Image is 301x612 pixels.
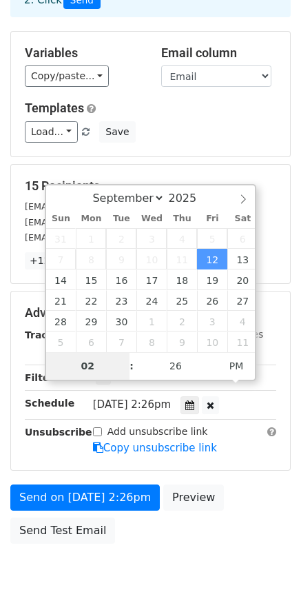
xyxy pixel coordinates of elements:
span: September 25, 2025 [167,290,197,311]
small: [EMAIL_ADDRESS][DOMAIN_NAME], [25,232,181,243]
input: Year [165,192,214,205]
span: October 2, 2025 [167,311,197,331]
a: +12 more [25,252,83,269]
a: Templates [25,101,84,115]
span: September 28, 2025 [46,311,76,331]
strong: Unsubscribe [25,427,92,438]
span: September 11, 2025 [167,249,197,269]
span: September 27, 2025 [227,290,258,311]
span: September 10, 2025 [136,249,167,269]
span: September 23, 2025 [106,290,136,311]
a: Send on [DATE] 2:26pm [10,484,160,511]
h5: Advanced [25,305,276,320]
span: Thu [167,214,197,223]
a: Preview [163,484,224,511]
span: October 1, 2025 [136,311,167,331]
span: Sun [46,214,76,223]
a: Send Test Email [10,518,115,544]
span: September 16, 2025 [106,269,136,290]
span: September 17, 2025 [136,269,167,290]
span: September 4, 2025 [167,228,197,249]
a: Load... [25,121,78,143]
input: Minute [134,352,218,380]
span: October 9, 2025 [167,331,197,352]
span: September 14, 2025 [46,269,76,290]
span: September 2, 2025 [106,228,136,249]
button: Save [99,121,135,143]
span: Wed [136,214,167,223]
input: Hour [46,352,130,380]
span: September 29, 2025 [76,311,106,331]
span: September 12, 2025 [197,249,227,269]
span: September 7, 2025 [46,249,76,269]
span: September 18, 2025 [167,269,197,290]
h5: 15 Recipients [25,178,276,194]
strong: Tracking [25,329,71,340]
span: September 21, 2025 [46,290,76,311]
span: October 11, 2025 [227,331,258,352]
span: Mon [76,214,106,223]
span: September 8, 2025 [76,249,106,269]
span: September 26, 2025 [197,290,227,311]
span: September 30, 2025 [106,311,136,331]
span: September 5, 2025 [197,228,227,249]
div: 聊天小组件 [232,546,301,612]
span: October 5, 2025 [46,331,76,352]
span: September 22, 2025 [76,290,106,311]
h5: Email column [161,45,277,61]
a: Copy/paste... [25,65,109,87]
span: Sat [227,214,258,223]
span: September 3, 2025 [136,228,167,249]
span: September 13, 2025 [227,249,258,269]
strong: Filters [25,372,60,383]
span: Click to toggle [218,352,256,380]
span: September 1, 2025 [76,228,106,249]
label: Add unsubscribe link [107,425,208,439]
strong: Schedule [25,398,74,409]
span: August 31, 2025 [46,228,76,249]
span: September 15, 2025 [76,269,106,290]
a: Copy unsubscribe link [93,442,217,454]
span: October 10, 2025 [197,331,227,352]
span: September 9, 2025 [106,249,136,269]
span: September 6, 2025 [227,228,258,249]
small: [EMAIL_ADDRESS][DOMAIN_NAME], [25,217,181,227]
small: [EMAIL_ADDRESS][DOMAIN_NAME], [25,201,181,212]
span: September 24, 2025 [136,290,167,311]
span: Fri [197,214,227,223]
span: October 4, 2025 [227,311,258,331]
span: September 20, 2025 [227,269,258,290]
span: : [129,352,134,380]
span: Tue [106,214,136,223]
h5: Variables [25,45,141,61]
span: September 19, 2025 [197,269,227,290]
iframe: Chat Widget [232,546,301,612]
span: [DATE] 2:26pm [93,398,171,411]
span: October 8, 2025 [136,331,167,352]
span: October 6, 2025 [76,331,106,352]
span: October 7, 2025 [106,331,136,352]
span: October 3, 2025 [197,311,227,331]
